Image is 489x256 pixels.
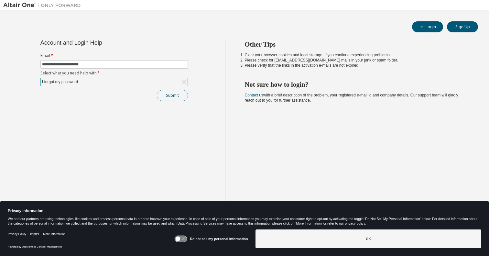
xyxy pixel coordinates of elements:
h2: Other Tips [245,40,467,49]
img: Altair One [3,2,84,8]
li: Please check for [EMAIL_ADDRESS][DOMAIN_NAME] mails in your junk or spam folder. [245,58,467,63]
li: Please verify that the links in the activation e-mails are not expired. [245,63,467,68]
li: Clear your browser cookies and local storage, if you continue experiencing problems. [245,52,467,58]
span: with a brief description of the problem, your registered e-mail id and company details. Our suppo... [245,93,458,103]
label: Select what you need help with [40,71,188,76]
div: I forgot my password [41,78,79,85]
h2: Not sure how to login? [245,80,467,89]
button: Login [412,21,443,32]
div: I forgot my password [41,78,188,86]
div: Account and Login Help [40,40,158,45]
a: Contact us [245,93,263,97]
label: Email [40,53,188,58]
button: Submit [157,90,188,101]
button: Sign Up [447,21,478,32]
